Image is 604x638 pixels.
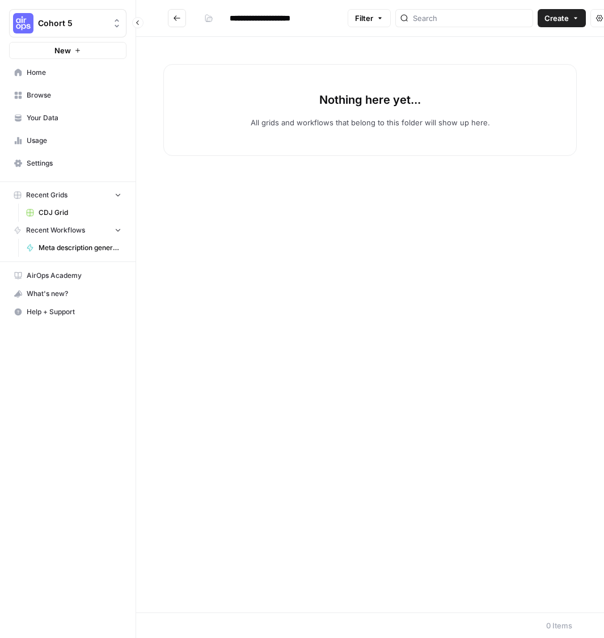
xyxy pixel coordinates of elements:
p: Nothing here yet... [319,92,421,108]
span: New [54,45,71,56]
span: Settings [27,158,121,168]
span: Filter [355,12,373,24]
button: Filter [348,9,391,27]
span: Usage [27,136,121,146]
span: AirOps Academy [27,271,121,281]
a: Usage [9,132,126,150]
button: New [9,42,126,59]
a: CDJ Grid [21,204,126,222]
span: Create [544,12,569,24]
button: Recent Grids [9,187,126,204]
img: Cohort 5 Logo [13,13,33,33]
span: Cohort 5 [38,18,107,29]
div: 0 Items [546,620,572,631]
button: What's new? [9,285,126,303]
button: Workspace: Cohort 5 [9,9,126,37]
input: Search [413,12,528,24]
span: Your Data [27,113,121,123]
button: Recent Workflows [9,222,126,239]
span: Home [27,67,121,78]
a: Meta description generator ([PERSON_NAME]) [21,239,126,257]
a: Your Data [9,109,126,127]
span: Browse [27,90,121,100]
p: All grids and workflows that belong to this folder will show up here. [251,117,490,128]
span: Recent Workflows [26,225,85,235]
span: CDJ Grid [39,208,121,218]
a: Settings [9,154,126,172]
a: AirOps Academy [9,267,126,285]
span: Meta description generator ([PERSON_NAME]) [39,243,121,253]
button: Create [538,9,586,27]
a: Home [9,64,126,82]
button: Help + Support [9,303,126,321]
span: Recent Grids [26,190,67,200]
a: Browse [9,86,126,104]
div: What's new? [10,285,126,302]
button: Go back [168,9,186,27]
span: Help + Support [27,307,121,317]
